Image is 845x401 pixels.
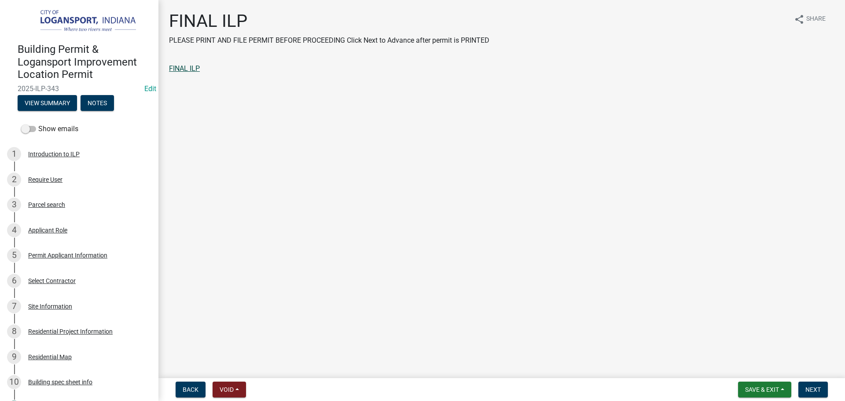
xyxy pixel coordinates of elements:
[28,303,72,309] div: Site Information
[28,177,62,183] div: Require User
[81,100,114,107] wm-modal-confirm: Notes
[21,124,78,134] label: Show emails
[7,147,21,161] div: 1
[183,386,198,393] span: Back
[28,151,80,157] div: Introduction to ILP
[7,274,21,288] div: 6
[18,95,77,111] button: View Summary
[18,43,151,81] h4: Building Permit & Logansport Improvement Location Permit
[7,324,21,338] div: 8
[28,354,72,360] div: Residential Map
[144,85,156,93] a: Edit
[18,85,141,93] span: 2025-ILP-343
[7,173,21,187] div: 2
[213,382,246,397] button: Void
[798,382,828,397] button: Next
[28,379,92,385] div: Building spec sheet info
[144,85,156,93] wm-modal-confirm: Edit Application Number
[794,14,805,25] i: share
[28,328,113,335] div: Residential Project Information
[81,95,114,111] button: Notes
[176,382,206,397] button: Back
[7,198,21,212] div: 3
[28,278,76,284] div: Select Contractor
[7,375,21,389] div: 10
[18,100,77,107] wm-modal-confirm: Summary
[806,14,826,25] span: Share
[7,350,21,364] div: 9
[787,11,833,28] button: shareShare
[28,227,67,233] div: Applicant Role
[7,299,21,313] div: 7
[18,9,144,34] img: City of Logansport, Indiana
[738,382,791,397] button: Save & Exit
[745,386,779,393] span: Save & Exit
[169,35,489,46] p: PLEASE PRINT AND FILE PERMIT BEFORE PROCEEDING Click Next to Advance after permit is PRINTED
[220,386,234,393] span: Void
[28,202,65,208] div: Parcel search
[7,223,21,237] div: 4
[169,11,489,32] h1: FINAL ILP
[169,64,200,73] a: FINAL ILP
[7,248,21,262] div: 5
[805,386,821,393] span: Next
[28,252,107,258] div: Permit Applicant Information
